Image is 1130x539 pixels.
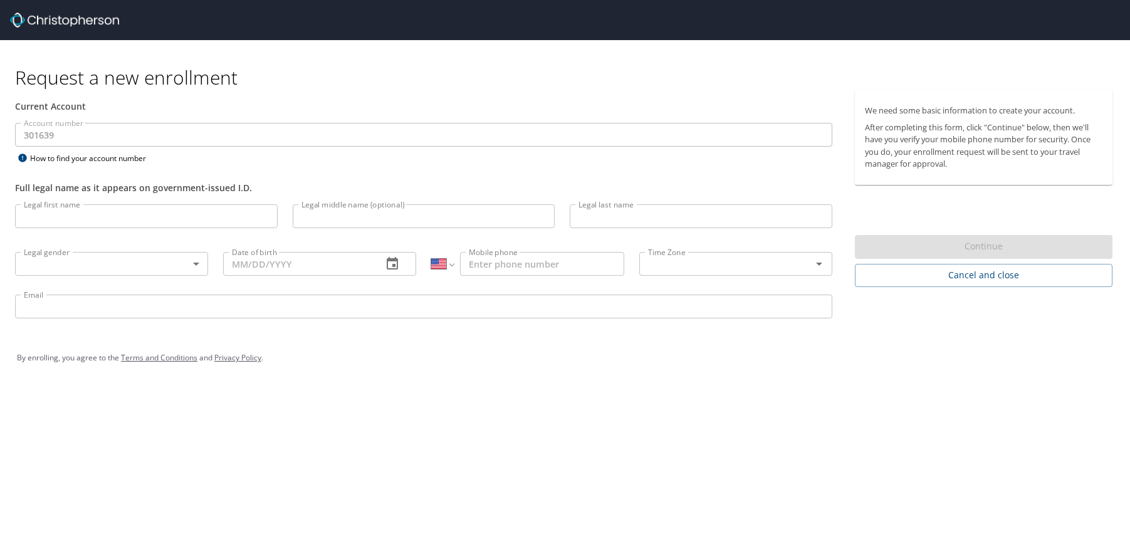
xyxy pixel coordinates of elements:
div: Full legal name as it appears on government-issued I.D. [15,181,832,194]
h1: Request a new enrollment [15,65,1122,90]
input: Enter phone number [460,252,624,276]
button: Open [810,255,828,273]
input: MM/DD/YYYY [223,252,372,276]
div: Current Account [15,100,832,113]
img: cbt logo [10,13,119,28]
div: How to find your account number [15,150,172,166]
div: ​ [15,252,208,276]
p: After completing this form, click "Continue" below, then we'll have you verify your mobile phone ... [865,122,1102,170]
a: Terms and Conditions [121,352,197,363]
div: By enrolling, you agree to the and . [17,342,1113,374]
a: Privacy Policy [214,352,261,363]
p: We need some basic information to create your account. [865,105,1102,117]
button: Cancel and close [855,264,1112,287]
span: Cancel and close [865,268,1102,283]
